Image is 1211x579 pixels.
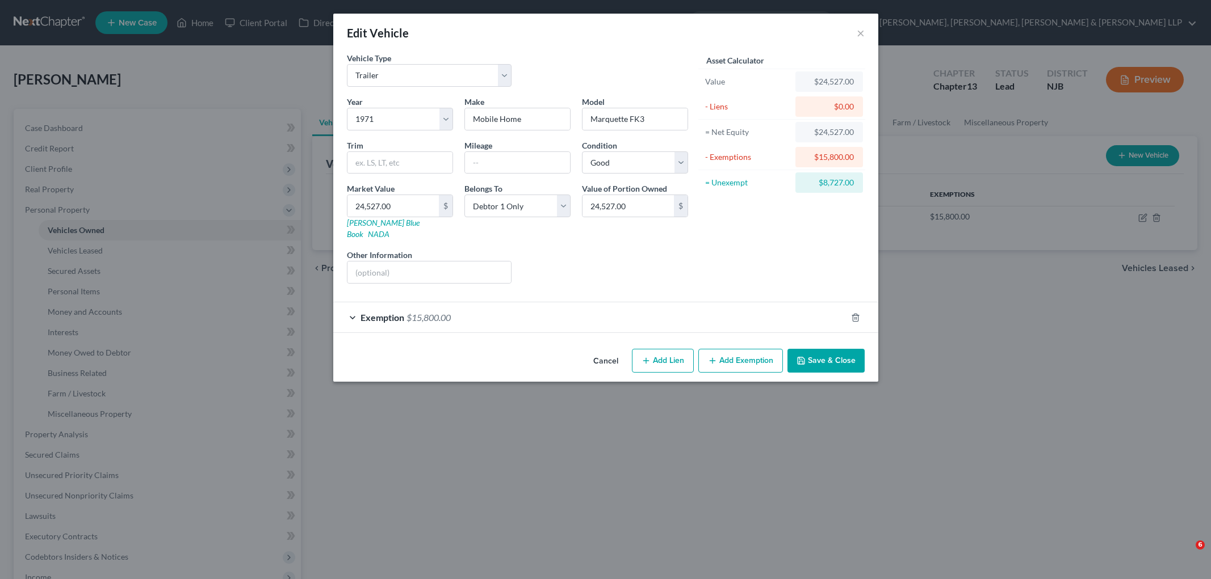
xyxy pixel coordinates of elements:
input: (optional) [347,261,512,283]
label: Vehicle Type [347,52,391,64]
label: Condition [582,140,617,151]
span: Exemption [361,312,404,323]
label: Trim [347,140,363,151]
label: Value of Portion Owned [582,183,667,195]
a: NADA [368,229,389,239]
label: Model [582,96,605,108]
span: 6 [1196,540,1205,550]
div: Value [705,76,791,87]
div: - Liens [705,101,791,112]
input: 0.00 [347,195,439,217]
button: Add Lien [632,349,694,373]
div: Edit Vehicle [347,25,409,41]
input: -- [465,152,570,174]
input: ex. Altima [583,108,688,130]
label: Mileage [464,140,492,151]
label: Other Information [347,249,412,261]
div: = Net Equity [705,126,791,138]
iframe: Intercom live chat [1172,540,1200,568]
input: ex. LS, LT, etc [347,152,452,174]
div: = Unexempt [705,177,791,188]
div: $0.00 [804,101,854,112]
div: $ [674,195,688,217]
input: 0.00 [583,195,674,217]
button: Cancel [584,350,627,373]
button: × [857,26,865,40]
div: $ [439,195,452,217]
input: ex. Nissan [465,108,570,130]
span: Make [464,97,484,107]
span: $15,800.00 [407,312,451,323]
span: Belongs To [464,184,502,193]
div: $24,527.00 [804,76,854,87]
div: $24,527.00 [804,126,854,138]
label: Asset Calculator [706,54,764,66]
div: $8,727.00 [804,177,854,188]
a: [PERSON_NAME] Blue Book [347,218,420,239]
label: Market Value [347,183,395,195]
button: Save & Close [787,349,865,373]
button: Add Exemption [698,349,783,373]
div: $15,800.00 [804,151,854,163]
label: Year [347,96,363,108]
div: - Exemptions [705,151,791,163]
